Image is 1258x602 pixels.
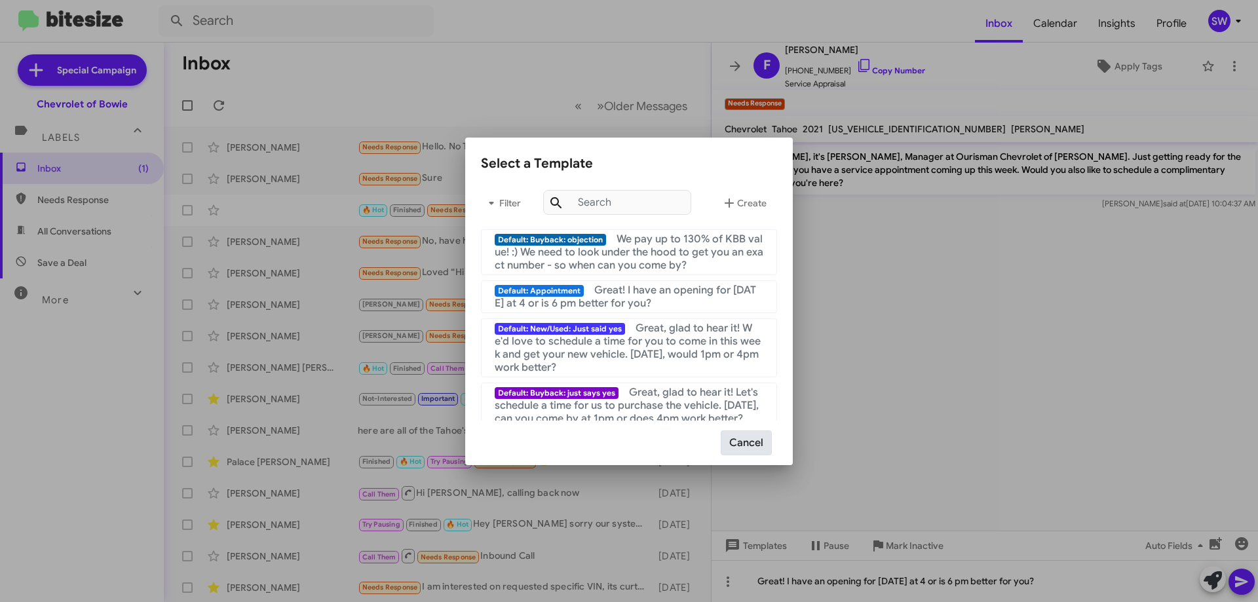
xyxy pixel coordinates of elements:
[495,284,756,310] span: Great! I have an opening for [DATE] at 4 or is 6 pm better for you?
[481,187,523,219] button: Filter
[711,187,777,219] button: Create
[495,386,759,425] span: Great, glad to hear it! Let's schedule a time for us to purchase the vehicle. [DATE], can you com...
[495,285,584,297] span: Default: Appointment
[481,191,523,215] span: Filter
[721,191,767,215] span: Create
[481,153,777,174] div: Select a Template
[495,323,625,335] span: Default: New/Used: Just said yes
[495,234,606,246] span: Default: Buyback: objection
[495,233,763,272] span: We pay up to 130% of KBB value! :) We need to look under the hood to get you an exact number - so...
[721,430,772,455] button: Cancel
[495,322,761,374] span: Great, glad to hear it! We'd love to schedule a time for you to come in this week and get your ne...
[543,190,691,215] input: Search
[495,387,619,399] span: Default: Buyback: just says yes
